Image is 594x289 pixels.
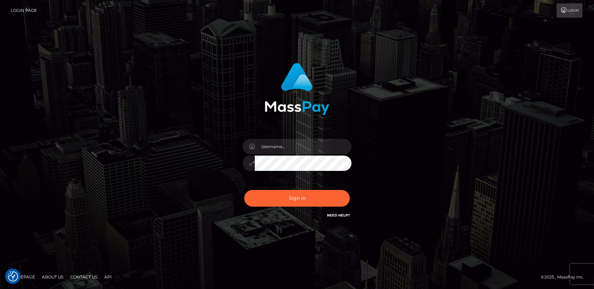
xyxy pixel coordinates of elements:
img: MassPay Login [265,63,329,115]
button: Sign in [244,190,350,207]
input: Username... [255,139,351,154]
div: © 2025 , MassPay Inc. [541,273,589,281]
img: Revisit consent button [8,271,18,282]
a: Login Page [11,3,37,18]
button: Consent Preferences [8,271,18,282]
a: Need Help? [327,213,350,218]
a: Homepage [7,272,38,282]
a: API [101,272,114,282]
a: About Us [39,272,66,282]
a: Contact Us [67,272,100,282]
a: Login [557,3,582,18]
